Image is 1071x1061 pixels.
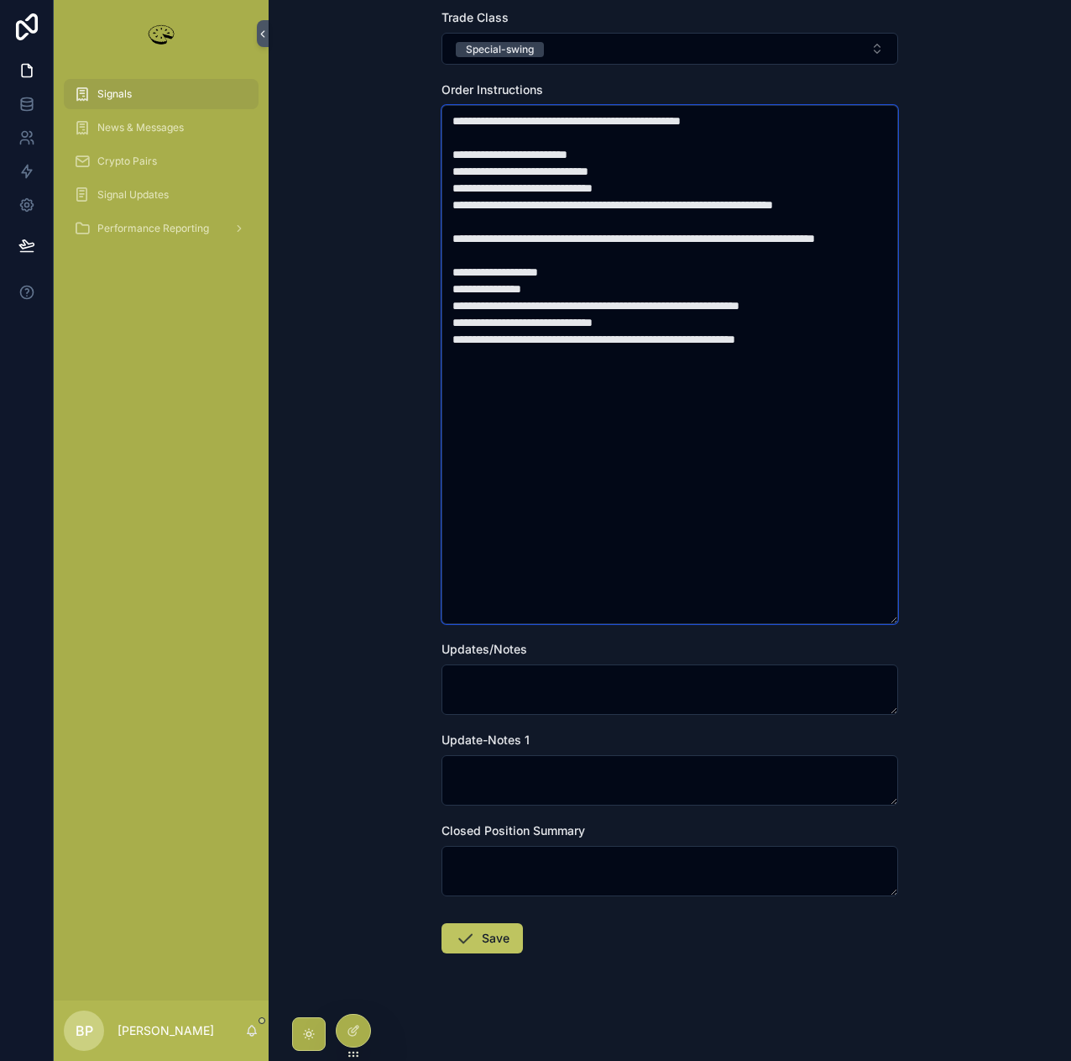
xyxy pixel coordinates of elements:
[54,67,269,265] div: scrollable content
[118,1022,214,1039] p: [PERSON_NAME]
[441,733,530,747] span: Update-Notes 1
[64,146,259,176] a: Crypto Pairs
[97,87,132,101] span: Signals
[97,188,169,202] span: Signal Updates
[76,1021,93,1041] span: BP
[64,113,259,143] a: News & Messages
[97,155,157,168] span: Crypto Pairs
[441,33,898,65] button: Select Button
[64,180,259,210] a: Signal Updates
[441,923,523,953] button: Save
[441,10,509,24] span: Trade Class
[97,121,184,134] span: News & Messages
[144,20,178,47] img: App logo
[441,642,527,656] span: Updates/Notes
[441,82,543,97] span: Order Instructions
[441,823,585,838] span: Closed Position Summary
[466,42,534,57] div: Special-swing
[97,222,209,235] span: Performance Reporting
[64,213,259,244] a: Performance Reporting
[64,79,259,109] a: Signals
